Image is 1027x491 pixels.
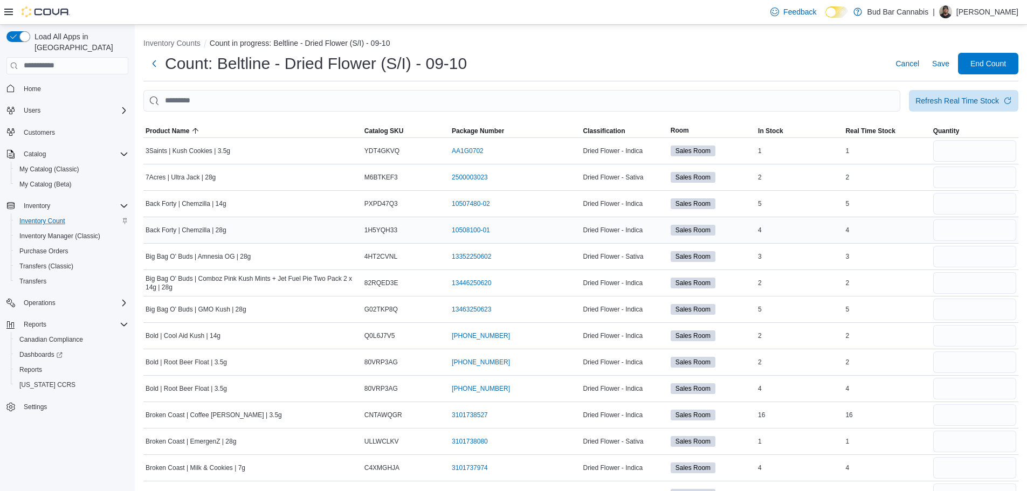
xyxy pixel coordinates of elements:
span: Broken Coast | EmergenZ | 28g [146,437,236,446]
nav: An example of EuiBreadcrumbs [143,38,1018,51]
span: Dashboards [19,350,63,359]
button: Catalog [2,147,133,162]
span: Sales Room [676,305,711,314]
span: Dried Flower - Indica [583,358,643,366]
span: Sales Room [676,437,711,446]
span: My Catalog (Classic) [15,163,128,176]
span: Sales Room [671,357,715,368]
input: Dark Mode [825,6,848,18]
span: Reports [15,363,128,376]
button: Users [2,103,133,118]
button: End Count [958,53,1018,74]
span: Dried Flower - Indica [583,411,643,419]
button: Inventory [2,198,133,213]
span: Q0L6J7V5 [364,331,395,340]
button: Product Name [143,125,362,137]
span: Sales Room [671,304,715,315]
span: In Stock [758,127,783,135]
a: [US_STATE] CCRS [15,378,80,391]
button: Quantity [931,125,1018,137]
span: Sales Room [676,172,711,182]
button: [US_STATE] CCRS [11,377,133,392]
span: Inventory Count [19,217,65,225]
span: Home [19,82,128,95]
a: [PHONE_NUMBER] [452,384,510,393]
div: Refresh Real Time Stock [915,95,999,106]
span: Back Forty | Chemzilla | 14g [146,199,226,208]
button: Purchase Orders [11,244,133,259]
span: Operations [19,296,128,309]
button: Refresh Real Time Stock [909,90,1018,112]
a: Reports [15,363,46,376]
p: Bud Bar Cannabis [867,5,929,18]
input: This is a search bar. After typing your query, hit enter to filter the results lower in the page. [143,90,900,112]
span: Purchase Orders [19,247,68,255]
button: Inventory [19,199,54,212]
span: Sales Room [676,463,711,473]
a: 10508100-01 [452,226,490,234]
span: Dried Flower - Sativa [583,252,643,261]
span: Sales Room [676,278,711,288]
span: Home [24,85,41,93]
a: 3101738527 [452,411,488,419]
div: 1 [843,144,930,157]
button: Transfers [11,274,133,289]
div: Eric B [939,5,952,18]
a: AA1G0702 [452,147,484,155]
span: Sales Room [671,251,715,262]
div: 1 [756,144,843,157]
a: [PHONE_NUMBER] [452,358,510,366]
span: ULLWCLKV [364,437,399,446]
a: 10507480-02 [452,199,490,208]
a: My Catalog (Beta) [15,178,76,191]
span: Reports [19,365,42,374]
button: Package Number [450,125,581,137]
span: Load All Apps in [GEOGRAPHIC_DATA] [30,31,128,53]
img: Cova [22,6,70,17]
span: Sales Room [671,330,715,341]
span: Sales Room [676,225,711,235]
a: Dashboards [11,347,133,362]
span: Quantity [933,127,960,135]
button: Save [928,53,954,74]
span: Sales Room [671,383,715,394]
span: Sales Room [671,462,715,473]
span: Big Bag O' Buds | Comboz Pink Kush Mints + Jet Fuel Pie Two Pack 2 x 14g | 28g [146,274,360,292]
div: 16 [756,409,843,421]
button: Customers [2,125,133,140]
span: Classification [583,127,625,135]
a: 3101738080 [452,437,488,446]
span: Dried Flower - Indica [583,279,643,287]
span: Washington CCRS [15,378,128,391]
h1: Count: Beltline - Dried Flower (S/I) - 09-10 [165,53,467,74]
span: C4XMGHJA [364,464,399,472]
span: Inventory [19,199,128,212]
span: Reports [24,320,46,329]
span: Sales Room [676,384,711,393]
div: 1 [843,435,930,448]
span: CNTAWQGR [364,411,402,419]
div: 5 [756,303,843,316]
button: Reports [2,317,133,332]
div: 1 [756,435,843,448]
a: 13463250623 [452,305,491,314]
a: Inventory Count [15,215,70,227]
span: Bold | Root Beer Float | 3.5g [146,358,227,366]
div: 3 [756,250,843,263]
span: Cancel [895,58,919,69]
div: 2 [756,171,843,184]
span: Dried Flower - Sativa [583,437,643,446]
span: Inventory Manager (Classic) [15,230,128,243]
span: Catalog SKU [364,127,404,135]
div: 16 [843,409,930,421]
span: 3Saints | Kush Cookies | 3.5g [146,147,230,155]
span: Settings [19,400,128,413]
span: Room [671,126,689,135]
div: 4 [756,382,843,395]
span: Customers [24,128,55,137]
div: 2 [843,356,930,369]
div: 3 [843,250,930,263]
span: Bold | Cool Aid Kush | 14g [146,331,220,340]
span: Save [932,58,949,69]
button: Reports [19,318,51,331]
